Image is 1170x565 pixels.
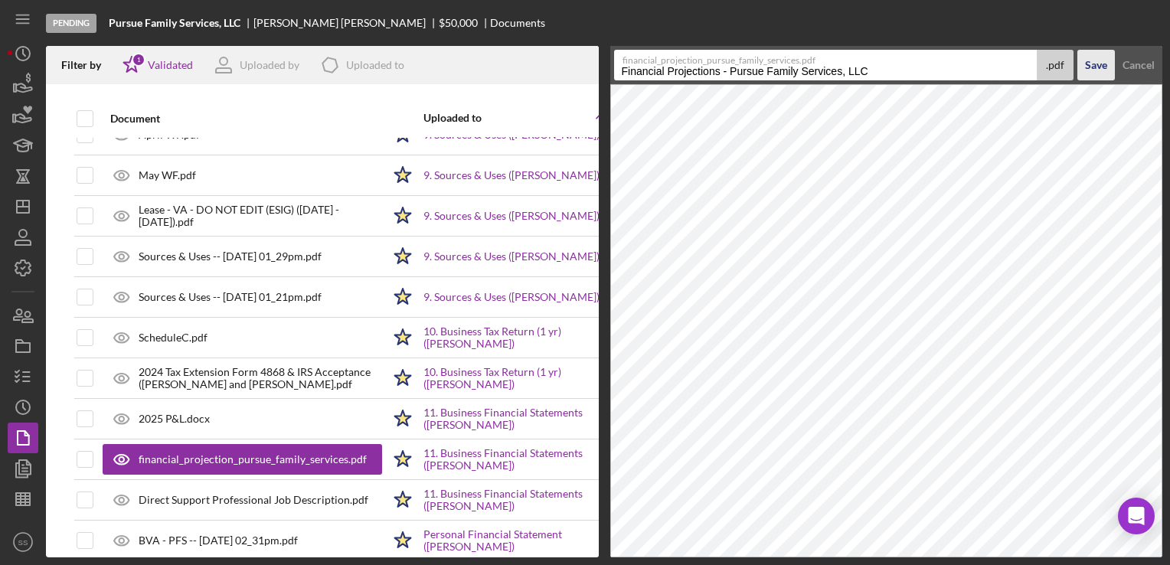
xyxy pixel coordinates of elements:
div: 1 [132,53,145,67]
div: Lease - VA - DO NOT EDIT (ESIG) ([DATE] - [DATE]).pdf [139,204,382,228]
div: Uploaded by [240,59,299,71]
div: Uploaded to [346,59,404,71]
div: Validated [148,59,193,71]
div: 2024 Tax Extension Form 4868 & IRS Acceptance ([PERSON_NAME] and [PERSON_NAME].pdf [139,366,382,390]
label: financial_projection_pursue_family_services.pdf [623,51,1037,66]
div: Sources & Uses -- [DATE] 01_21pm.pdf [139,291,322,303]
a: 9. Sources & Uses ([PERSON_NAME]) [423,210,600,222]
a: 9. Sources & Uses ([PERSON_NAME]) [423,169,600,181]
a: 10. Business Tax Return (1 yr) ([PERSON_NAME]) [423,325,615,350]
a: 11. Business Financial Statements ([PERSON_NAME]) [423,407,615,431]
div: Document [110,113,382,125]
div: [PERSON_NAME] [PERSON_NAME] [253,17,439,29]
button: Cancel [1115,50,1162,80]
a: 10. Business Tax Return (1 yr) ([PERSON_NAME]) [423,366,615,390]
div: .pdf [1037,50,1074,80]
div: BVA - PFS -- [DATE] 02_31pm.pdf [139,534,298,547]
div: Sources & Uses -- [DATE] 01_29pm.pdf [139,250,322,263]
div: Filter by [61,59,113,71]
div: ScheduleC.pdf [139,331,208,344]
div: May WF.pdf [139,169,196,181]
text: SS [18,538,28,547]
a: Personal Financial Statement ([PERSON_NAME]) [423,528,615,553]
a: 9. Sources & Uses ([PERSON_NAME]) [423,291,600,303]
a: 9. Sources & Uses ([PERSON_NAME]) [423,250,600,263]
div: Open Intercom Messenger [1118,498,1155,534]
div: 2025 P&L.docx [139,413,210,425]
div: Direct Support Professional Job Description.pdf [139,494,368,506]
div: Pending [46,14,96,33]
div: Cancel [1123,50,1155,80]
div: Save [1085,50,1107,80]
div: $50,000 [439,17,478,29]
button: SS [8,527,38,557]
div: Uploaded to [423,112,519,124]
button: Save [1077,50,1115,80]
div: financial_projection_pursue_family_services.pdf [139,453,367,465]
a: 11. Business Financial Statements ([PERSON_NAME]) [423,447,615,472]
div: Documents [490,17,545,29]
b: Pursue Family Services, LLC [109,17,240,29]
a: 11. Business Financial Statements ([PERSON_NAME]) [423,488,615,512]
